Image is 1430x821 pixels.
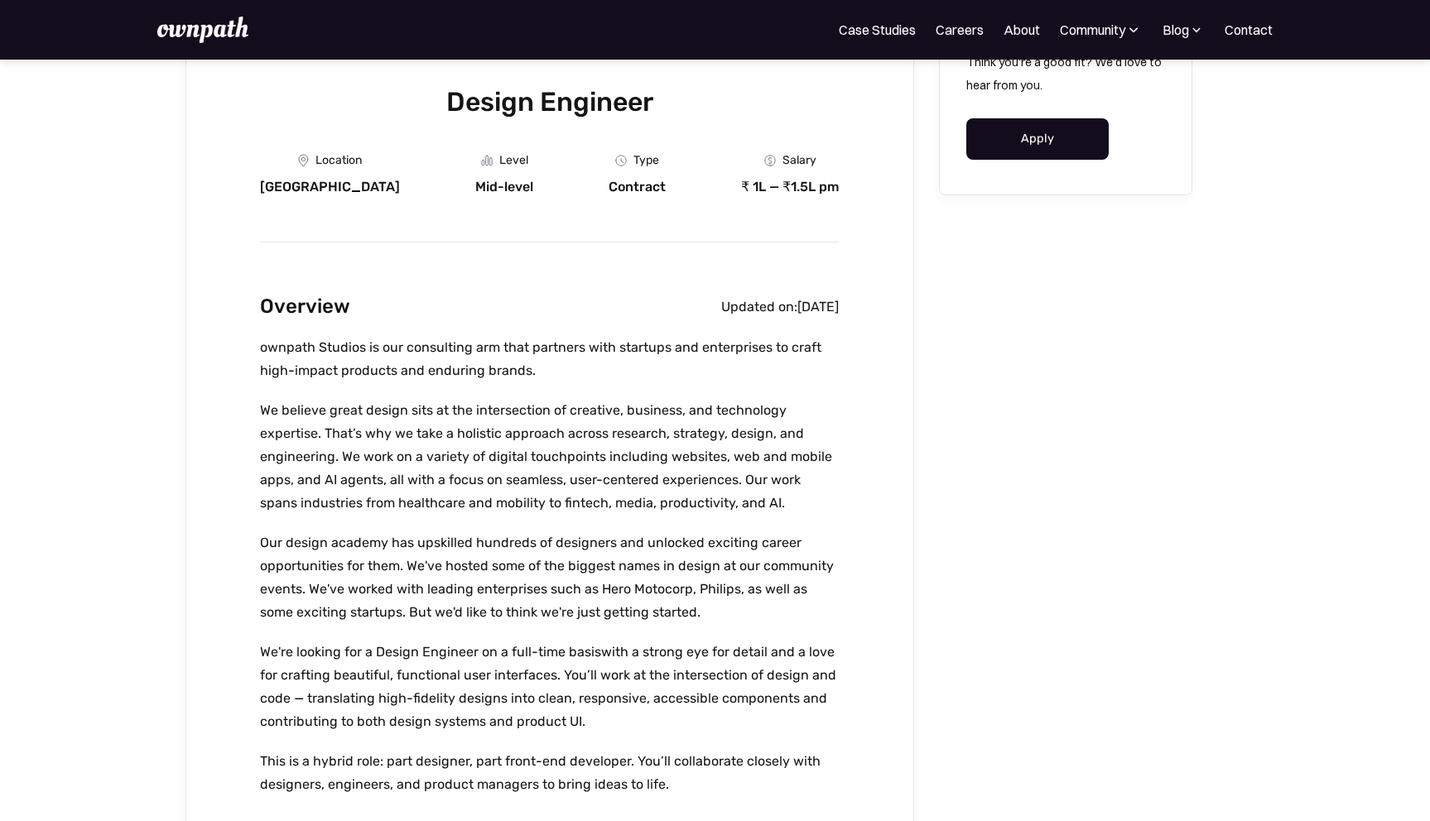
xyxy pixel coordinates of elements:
[260,290,350,323] h2: Overview
[481,155,493,166] img: Graph Icon - Job Board X Webflow Template
[260,531,839,624] p: Our design academy has upskilled hundreds of designers and unlocked exciting career opportunities...
[298,154,309,167] img: Location Icon - Job Board X Webflow Template
[315,154,362,167] div: Location
[1004,20,1040,40] a: About
[797,299,839,315] div: [DATE]
[609,179,666,195] div: Contract
[260,399,839,515] p: We believe great design sits at the intersection of creative, business, and technology expertise....
[936,20,984,40] a: Careers
[782,154,816,167] div: Salary
[499,154,528,167] div: Level
[764,155,776,166] img: Money Icon - Job Board X Webflow Template
[721,299,797,315] div: Updated on:
[1060,20,1142,40] div: Community
[260,641,839,733] p: We're looking for a Design Engineer on a full-time basiswith a strong eye for detail and a love f...
[966,50,1165,97] p: Think you're a good fit? We'd love to hear from you.
[615,155,627,166] img: Clock Icon - Job Board X Webflow Template
[1060,20,1125,40] div: Community
[260,336,839,382] p: ownpath Studios is our consulting arm that partners with startups and enterprises to craft high-i...
[1162,20,1205,40] div: Blog
[260,179,400,195] div: [GEOGRAPHIC_DATA]
[633,154,659,167] div: Type
[260,750,839,796] p: This is a hybrid role: part designer, part front-end developer. You’ll collaborate closely with d...
[741,179,839,195] div: ₹ 1L — ₹1.5L pm
[839,20,916,40] a: Case Studies
[475,179,533,195] div: Mid-level
[260,83,839,121] h1: Design Engineer
[966,118,1110,160] a: Apply
[1225,20,1273,40] a: Contact
[1163,20,1189,40] div: Blog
